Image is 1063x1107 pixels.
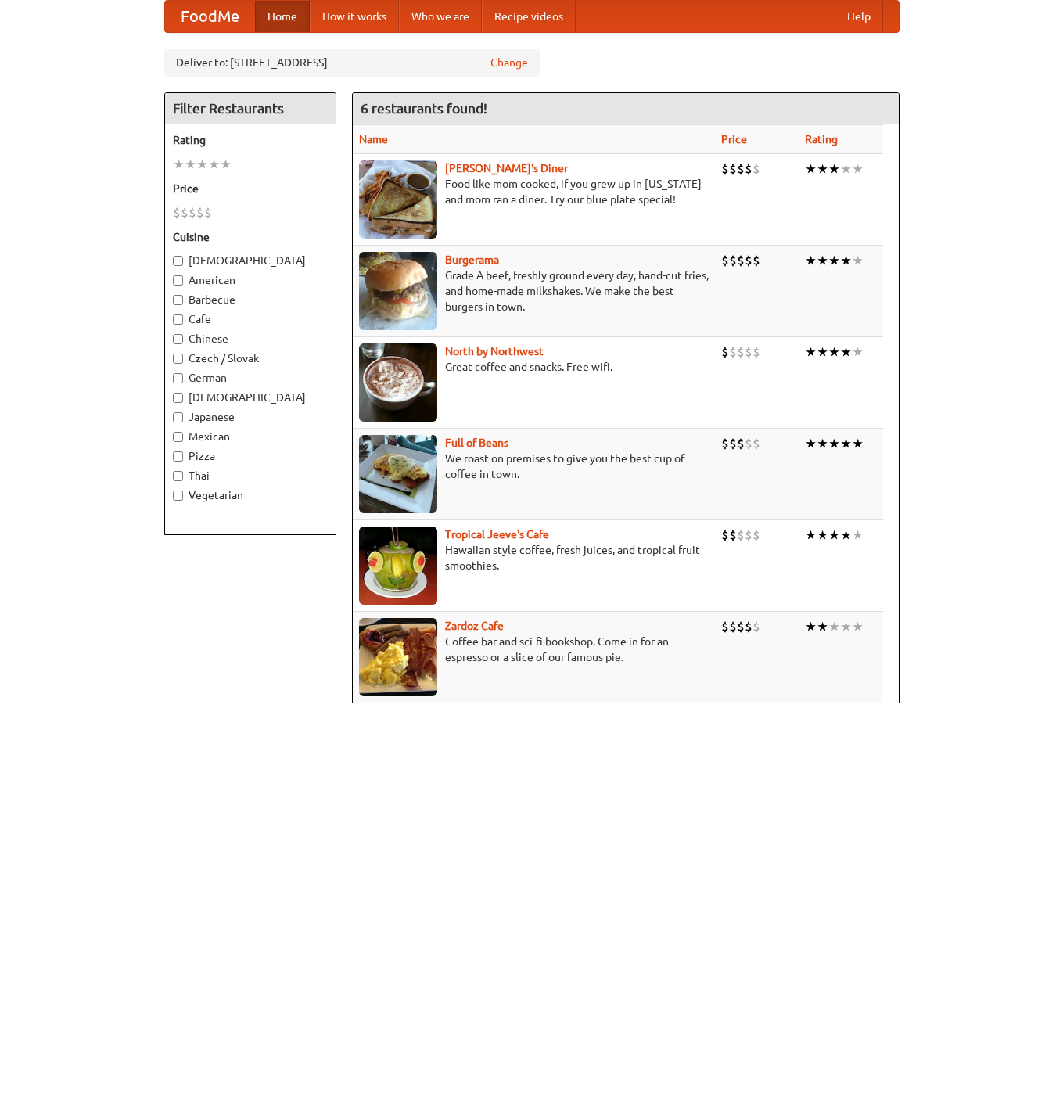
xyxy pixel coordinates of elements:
[196,204,204,221] li: $
[745,527,752,544] li: $
[840,160,852,178] li: ★
[752,527,760,544] li: $
[852,618,864,635] li: ★
[173,272,328,288] label: American
[828,160,840,178] li: ★
[817,618,828,635] li: ★
[721,435,729,452] li: $
[745,435,752,452] li: $
[185,156,196,173] li: ★
[173,314,183,325] input: Cafe
[173,370,328,386] label: German
[852,435,864,452] li: ★
[189,204,196,221] li: $
[173,393,183,403] input: [DEMOGRAPHIC_DATA]
[817,160,828,178] li: ★
[729,527,737,544] li: $
[359,160,437,239] img: sallys.jpg
[752,252,760,269] li: $
[173,292,328,307] label: Barbecue
[359,618,437,696] img: zardoz.jpg
[805,133,838,146] a: Rating
[359,252,437,330] img: burgerama.jpg
[359,343,437,422] img: north.jpg
[490,55,528,70] a: Change
[805,527,817,544] li: ★
[164,49,540,77] div: Deliver to: [STREET_ADDRESS]
[359,634,709,665] p: Coffee bar and sci-fi bookshop. Come in for an espresso or a slice of our famous pie.
[204,204,212,221] li: $
[835,1,883,32] a: Help
[173,432,183,442] input: Mexican
[173,256,183,266] input: [DEMOGRAPHIC_DATA]
[173,132,328,148] h5: Rating
[445,437,508,449] a: Full of Beans
[173,181,328,196] h5: Price
[445,162,568,174] a: [PERSON_NAME]'s Diner
[173,373,183,383] input: German
[852,527,864,544] li: ★
[173,451,183,462] input: Pizza
[445,345,544,358] a: North by Northwest
[752,435,760,452] li: $
[359,359,709,375] p: Great coffee and snacks. Free wifi.
[208,156,220,173] li: ★
[173,229,328,245] h5: Cuisine
[828,618,840,635] li: ★
[828,527,840,544] li: ★
[752,618,760,635] li: $
[310,1,399,32] a: How it works
[745,160,752,178] li: $
[173,204,181,221] li: $
[181,204,189,221] li: $
[737,160,745,178] li: $
[828,343,840,361] li: ★
[805,160,817,178] li: ★
[852,160,864,178] li: ★
[817,252,828,269] li: ★
[729,435,737,452] li: $
[805,252,817,269] li: ★
[173,295,183,305] input: Barbecue
[737,527,745,544] li: $
[173,331,328,347] label: Chinese
[173,350,328,366] label: Czech / Slovak
[445,528,549,541] a: Tropical Jeeve's Cafe
[805,343,817,361] li: ★
[805,618,817,635] li: ★
[737,252,745,269] li: $
[445,253,499,266] a: Burgerama
[359,133,388,146] a: Name
[729,252,737,269] li: $
[173,390,328,405] label: [DEMOGRAPHIC_DATA]
[852,252,864,269] li: ★
[359,176,709,207] p: Food like mom cooked, if you grew up in [US_STATE] and mom ran a diner. Try our blue plate special!
[173,354,183,364] input: Czech / Slovak
[359,542,709,573] p: Hawaiian style coffee, fresh juices, and tropical fruit smoothies.
[482,1,576,32] a: Recipe videos
[729,618,737,635] li: $
[737,618,745,635] li: $
[359,527,437,605] img: jeeves.jpg
[729,343,737,361] li: $
[359,451,709,482] p: We roast on premises to give you the best cup of coffee in town.
[840,343,852,361] li: ★
[752,160,760,178] li: $
[828,252,840,269] li: ★
[173,468,328,483] label: Thai
[840,527,852,544] li: ★
[359,268,709,314] p: Grade A beef, freshly ground every day, hand-cut fries, and home-made milkshakes. We make the bes...
[721,252,729,269] li: $
[165,1,255,32] a: FoodMe
[721,160,729,178] li: $
[173,275,183,286] input: American
[445,620,504,632] a: Zardoz Cafe
[173,156,185,173] li: ★
[805,435,817,452] li: ★
[721,343,729,361] li: $
[840,252,852,269] li: ★
[729,160,737,178] li: $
